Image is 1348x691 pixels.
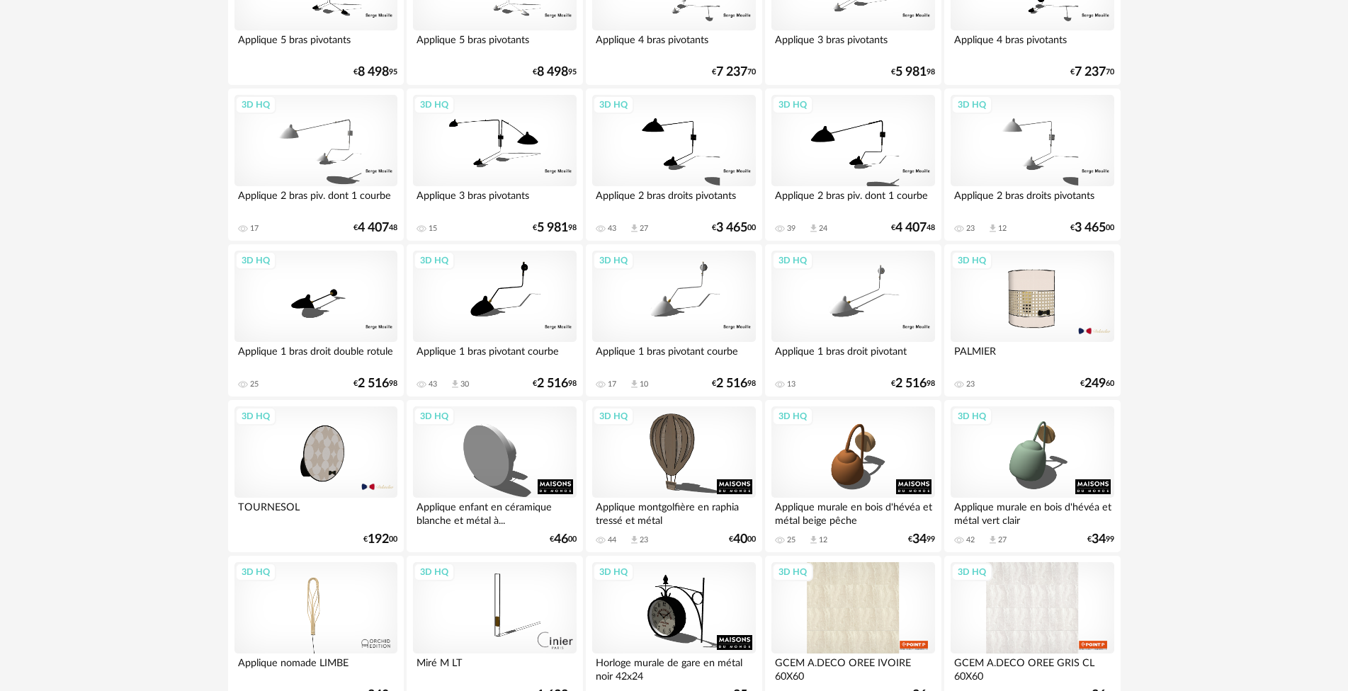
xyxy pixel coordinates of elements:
div: 3D HQ [235,563,276,581]
div: € 98 [891,379,935,389]
a: 3D HQ TOURNESOL €19200 [228,400,404,553]
div: 23 [640,535,648,545]
div: 12 [998,224,1007,234]
div: € 99 [908,535,935,544]
span: 7 237 [1075,67,1106,77]
div: Applique nomade LIMBE [234,653,397,682]
div: 3D HQ [951,96,992,114]
span: Download icon [987,223,998,234]
div: 3D HQ [951,251,992,270]
div: 39 [787,224,795,234]
div: Applique 2 bras droits pivotants [592,186,755,215]
div: € 70 [712,67,756,77]
a: 3D HQ Applique 2 bras piv. dont 1 courbe 39 Download icon 24 €4 40748 [765,88,941,241]
span: 2 516 [895,379,927,389]
div: 3D HQ [414,407,455,426]
div: 3D HQ [593,407,634,426]
div: 3D HQ [414,96,455,114]
span: 249 [1084,379,1106,389]
span: Download icon [450,379,460,389]
a: 3D HQ Applique 1 bras pivotant courbe 17 Download icon 10 €2 51698 [586,244,761,397]
div: Applique 2 bras piv. dont 1 courbe [771,186,934,215]
span: Download icon [629,535,640,545]
div: 25 [787,535,795,545]
span: 3 465 [1075,223,1106,233]
div: € 98 [533,379,577,389]
div: Applique 1 bras pivotant courbe [413,342,576,370]
div: Miré M LT [413,653,576,682]
div: Applique 5 bras pivotants [234,30,397,59]
div: 23 [966,224,975,234]
span: Download icon [629,379,640,389]
div: € 98 [353,379,397,389]
div: Applique 2 bras piv. dont 1 courbe [234,186,397,215]
div: 3D HQ [593,251,634,270]
div: 27 [998,535,1007,545]
div: Applique murale en bois d'hévéa et métal vert clair [951,498,1114,526]
div: Horloge murale de gare en métal noir 42x24 [592,653,755,682]
div: 3D HQ [235,407,276,426]
div: 13 [787,379,795,389]
div: PALMIER [951,342,1114,370]
div: 17 [250,224,259,234]
a: 3D HQ Applique 2 bras droits pivotants 43 Download icon 27 €3 46500 [586,88,761,241]
div: 43 [608,224,616,234]
a: 3D HQ Applique montgolfière en raphia tressé et métal 44 Download icon 23 €4000 [586,400,761,553]
span: 5 981 [537,223,568,233]
div: 3D HQ [772,563,813,581]
div: Applique 4 bras pivotants [951,30,1114,59]
a: 3D HQ Applique 2 bras droits pivotants 23 Download icon 12 €3 46500 [944,88,1120,241]
span: 8 498 [358,67,389,77]
span: 5 981 [895,67,927,77]
a: 3D HQ Applique enfant en céramique blanche et métal à... €4600 [407,400,582,553]
div: € 70 [1070,67,1114,77]
span: 7 237 [716,67,747,77]
div: € 98 [712,379,756,389]
span: 8 498 [537,67,568,77]
div: € 00 [712,223,756,233]
div: 30 [460,379,469,389]
a: 3D HQ Applique murale en bois d'hévéa et métal beige pêche 25 Download icon 12 €3499 [765,400,941,553]
a: 3D HQ Applique 3 bras pivotants 15 €5 98198 [407,88,582,241]
span: Download icon [808,535,819,545]
div: € 98 [891,67,935,77]
a: 3D HQ Applique 1 bras pivotant courbe 43 Download icon 30 €2 51698 [407,244,582,397]
div: 3D HQ [951,563,992,581]
div: Applique 5 bras pivotants [413,30,576,59]
div: 24 [819,224,827,234]
div: Applique murale en bois d'hévéa et métal beige pêche [771,498,934,526]
div: € 95 [533,67,577,77]
div: 3D HQ [414,563,455,581]
span: 2 516 [358,379,389,389]
span: Download icon [629,223,640,234]
div: € 99 [1087,535,1114,544]
div: 27 [640,224,648,234]
div: 3D HQ [951,407,992,426]
span: Download icon [987,535,998,545]
div: 44 [608,535,616,545]
div: € 48 [891,223,935,233]
div: 3D HQ [772,251,813,270]
div: Applique enfant en céramique blanche et métal à... [413,498,576,526]
div: 3D HQ [772,407,813,426]
div: Applique 4 bras pivotants [592,30,755,59]
div: 42 [966,535,975,545]
a: 3D HQ Applique 2 bras piv. dont 1 courbe 17 €4 40748 [228,88,404,241]
div: 17 [608,379,616,389]
div: € 00 [1070,223,1114,233]
div: € 95 [353,67,397,77]
div: 43 [429,379,437,389]
div: 10 [640,379,648,389]
div: 12 [819,535,827,545]
div: 15 [429,224,437,234]
div: 3D HQ [414,251,455,270]
div: € 00 [363,535,397,544]
div: € 00 [550,535,577,544]
span: 2 516 [537,379,568,389]
span: 40 [733,535,747,544]
div: TOURNESOL [234,498,397,526]
span: 192 [368,535,389,544]
div: Applique montgolfière en raphia tressé et métal [592,498,755,526]
span: 4 407 [358,223,389,233]
span: 2 516 [716,379,747,389]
